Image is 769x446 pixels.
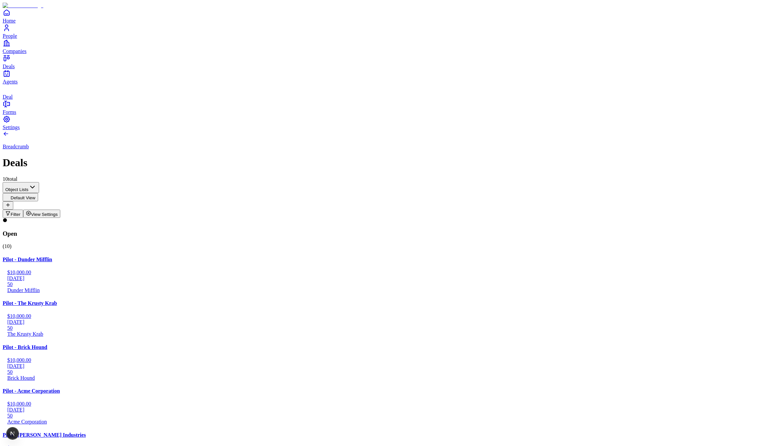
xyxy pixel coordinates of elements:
div: [DATE] [3,319,766,325]
div: $10,000.00 [3,313,766,319]
div: 50 [3,281,766,287]
h4: Pilot - Dunder Mifflin [3,257,766,263]
button: Filter [3,210,23,218]
div: Brick Hound [3,375,766,381]
span: ( 10 ) [3,243,12,249]
h4: Pilot - The Krusty Krab [3,300,766,306]
div: 10 total [3,176,766,182]
a: People [3,24,766,39]
span: Filter [11,212,21,217]
a: Pilot - Brick Hound$10,000.00[DATE]50Brick Hound [3,344,766,381]
a: Pilot - The Krusty Krab$10,000.00[DATE]50The Krusty Krab [3,300,766,337]
h3: Open [3,230,766,237]
span: Deals [3,64,15,69]
div: $10,000.00 [3,401,766,407]
h4: Pilot - Brick Hound [3,344,766,350]
h4: Pilot - Acme Corporation [3,388,766,394]
a: Pilot - Acme Corporation$10,000.00[DATE]50Acme Corporation [3,388,766,425]
div: 50 [3,369,766,375]
a: Forms [3,100,766,115]
div: $10,000.00 [3,270,766,275]
a: Breadcrumb [3,132,766,150]
div: [DATE] [3,363,766,369]
div: $10,000.00 [3,357,766,363]
button: View Settings [23,210,61,218]
a: deals [3,85,766,100]
div: [DATE] [3,275,766,281]
a: Home [3,9,766,24]
div: Acme Corporation [3,419,766,425]
span: People [3,33,17,39]
div: 50 [3,413,766,419]
span: Settings [3,124,20,130]
div: Dunder Mifflin [3,287,766,293]
a: Agents [3,70,766,84]
span: Companies [3,48,26,54]
span: Forms [3,109,16,115]
div: [DATE] [3,407,766,413]
a: Deals [3,54,766,69]
a: Pilot - Dunder Mifflin$10,000.00[DATE]50Dunder Mifflin [3,257,766,293]
span: Agents [3,79,18,84]
div: The Krusty Krab [3,331,766,337]
div: 50 [3,325,766,331]
h1: Deals [3,157,766,169]
a: Settings [3,115,766,130]
span: View Settings [31,212,58,217]
a: Companies [3,39,766,54]
button: Default View [3,193,38,201]
p: Breadcrumb [3,144,766,150]
h4: Pilot - [PERSON_NAME] Industries [3,432,766,438]
img: Item Brain Logo [3,3,43,9]
span: Deal [3,94,13,100]
span: Home [3,18,16,24]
